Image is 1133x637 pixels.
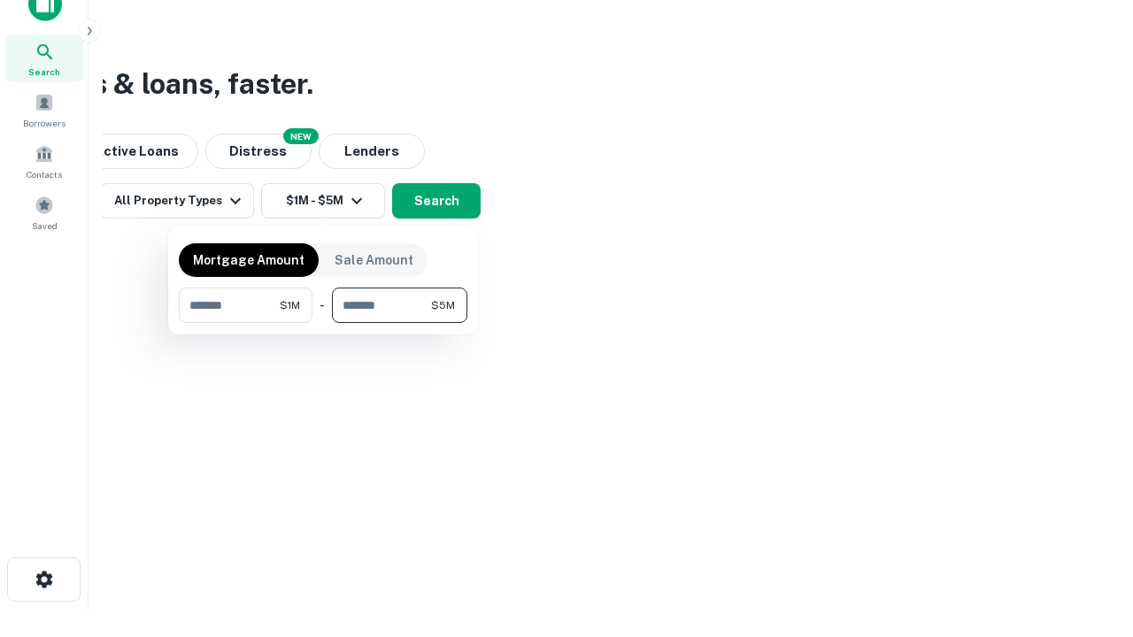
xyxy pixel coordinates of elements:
[431,297,455,313] span: $5M
[320,288,325,323] div: -
[335,250,413,270] p: Sale Amount
[1044,495,1133,580] iframe: Chat Widget
[193,250,304,270] p: Mortgage Amount
[280,297,300,313] span: $1M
